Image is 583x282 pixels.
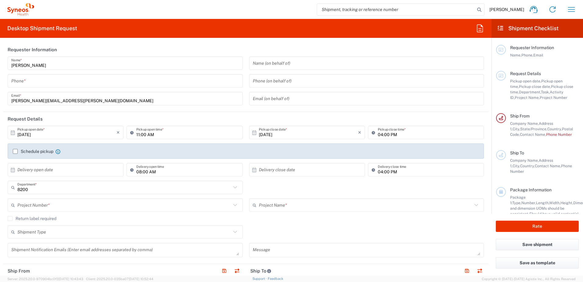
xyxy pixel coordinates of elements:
span: Country, [520,164,535,168]
span: Department, [519,90,541,94]
span: Client: 2025.20.0-035ba07 [86,277,153,281]
span: Contact Name, [520,132,546,137]
span: Length, [536,201,549,205]
span: Phone Number [546,132,572,137]
span: Pickup close date, [519,84,551,89]
span: Height, [560,201,573,205]
span: Copyright © [DATE]-[DATE] Agistix Inc., All Rights Reserved [482,276,576,282]
span: Contact Name, [535,164,561,168]
input: Shipment, tracking or reference number [317,4,475,15]
span: Requester Information [510,45,554,50]
span: Ship To [510,150,524,155]
h2: Ship To [250,268,271,274]
span: Email [533,53,543,57]
button: Rate [496,221,579,232]
span: [DATE] 10:43:43 [59,277,83,281]
a: Support [252,277,268,280]
span: Request Details [510,71,541,76]
label: Return label required [8,216,56,221]
span: Should have valid content(s) [529,211,579,216]
span: State/Province, [520,127,547,131]
span: Pickup open date, [510,79,541,83]
span: Package 1: [510,195,526,205]
span: [PERSON_NAME] [489,7,524,12]
span: Phone, [521,53,533,57]
span: Task, [541,90,550,94]
span: Width, [549,201,560,205]
span: Company Name, [510,121,539,126]
span: Project Name, [515,95,540,100]
button: Save shipment [496,239,579,250]
a: Feedback [268,277,283,280]
span: Ship From [510,114,530,118]
span: City, [513,127,520,131]
i: × [116,128,120,137]
span: Project Number [540,95,567,100]
h2: Request Details [8,116,43,122]
button: Save as template [496,257,579,269]
span: Number, [521,201,536,205]
span: City, [513,164,520,168]
span: Package Information [510,187,552,192]
i: × [358,128,361,137]
span: Name, [510,53,521,57]
label: Schedule pickup [13,149,53,154]
h2: Requester Information [8,47,57,53]
span: Country, [547,127,562,131]
span: Type, [512,201,521,205]
h2: Desktop Shipment Request [7,25,77,32]
span: Server: 2025.20.0-970904bc0f3 [7,277,83,281]
h2: Shipment Checklist [497,25,559,32]
span: [DATE] 10:52:44 [129,277,153,281]
h2: Ship From [8,268,30,274]
span: Company Name, [510,158,539,163]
